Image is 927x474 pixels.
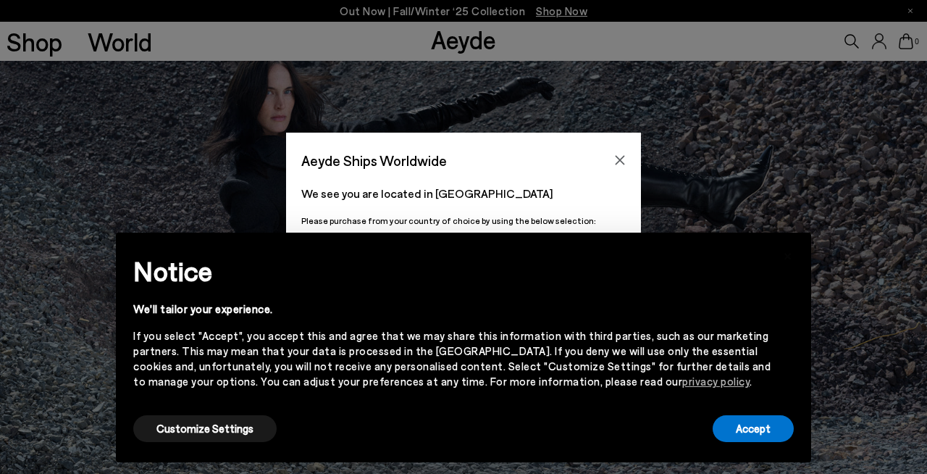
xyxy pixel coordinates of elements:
button: Accept [713,415,794,442]
button: Close [609,149,631,171]
span: × [783,244,793,265]
p: Please purchase from your country of choice by using the below selection: [301,214,626,228]
button: Customize Settings [133,415,277,442]
div: We'll tailor your experience. [133,302,771,317]
button: Close this notice [771,237,805,272]
span: Aeyde Ships Worldwide [301,148,447,173]
div: If you select "Accept", you accept this and agree that we may share this information with third p... [133,328,771,389]
p: We see you are located in [GEOGRAPHIC_DATA] [301,185,626,202]
a: privacy policy [682,375,750,388]
h2: Notice [133,252,771,290]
